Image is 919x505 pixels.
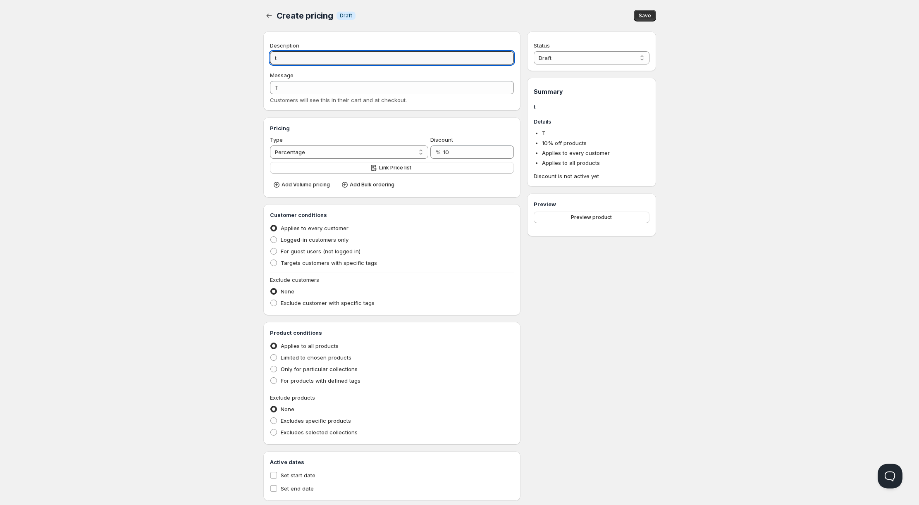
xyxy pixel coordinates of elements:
[270,97,407,103] span: Customers will see this in their cart and at checkout.
[542,140,587,146] span: 10 % off products
[270,162,514,174] button: Link Price list
[281,417,351,424] span: Excludes specific products
[534,102,649,111] h3: t
[281,366,358,372] span: Only for particular collections
[338,179,399,191] button: Add Bulk ordering
[534,200,649,208] h3: Preview
[270,329,514,337] h3: Product conditions
[281,260,377,266] span: Targets customers with specific tags
[350,181,394,188] span: Add Bulk ordering
[878,464,902,488] iframe: Help Scout Beacon - Open
[281,343,339,349] span: Applies to all products
[281,406,294,412] span: None
[281,354,351,361] span: Limited to chosen products
[270,51,514,64] input: Private internal description
[534,42,550,49] span: Status
[281,377,360,384] span: For products with defined tags
[571,214,612,221] span: Preview product
[534,172,649,180] span: Discount is not active yet
[270,458,514,466] h3: Active dates
[435,149,441,155] span: %
[634,10,656,21] button: Save
[281,225,349,231] span: Applies to every customer
[270,136,283,143] span: Type
[270,72,294,79] span: Message
[534,88,649,96] h1: Summary
[542,130,546,136] span: T
[281,288,294,295] span: None
[534,117,649,126] h3: Details
[281,300,375,306] span: Exclude customer with specific tags
[430,136,453,143] span: Discount
[281,236,349,243] span: Logged-in customers only
[281,485,314,492] span: Set end date
[282,181,330,188] span: Add Volume pricing
[639,12,651,19] span: Save
[270,179,335,191] button: Add Volume pricing
[281,472,315,479] span: Set start date
[542,160,600,166] span: Applies to all products
[270,42,299,49] span: Description
[534,212,649,223] button: Preview product
[542,150,610,156] span: Applies to every customer
[340,12,352,19] span: Draft
[277,11,333,21] span: Create pricing
[270,276,319,283] span: Exclude customers
[281,429,358,436] span: Excludes selected collections
[281,248,360,255] span: For guest users (not logged in)
[270,394,315,401] span: Exclude products
[270,124,514,132] h3: Pricing
[270,211,514,219] h3: Customer conditions
[379,164,411,171] span: Link Price list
